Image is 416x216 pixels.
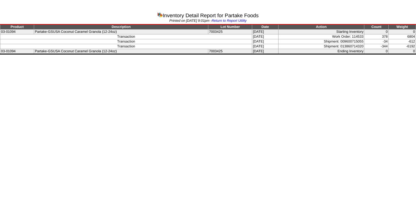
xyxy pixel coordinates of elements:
[278,34,364,39] td: Work Order: 114533
[252,24,278,30] td: Date
[364,49,389,54] td: 0
[0,30,34,34] td: 03-01094
[0,44,252,49] td: Transaction
[0,39,252,44] td: Transaction
[252,49,278,54] td: [DATE]
[278,44,364,49] td: Shipment: 013860714320
[157,12,162,17] img: graph.gif
[278,49,364,54] td: Ending Inventory
[34,49,208,54] td: Partake-GSUSA Coconut Caramel Granola (12-24oz)
[278,39,364,44] td: Shipment: 009600715055
[278,30,364,34] td: Starting Inventory
[364,39,389,44] td: -34
[212,19,247,23] a: Return to Report Utility
[364,34,389,39] td: 378
[252,34,278,39] td: [DATE]
[364,30,389,34] td: 0
[388,34,416,39] td: 6804
[278,24,364,30] td: Action
[388,49,416,54] td: 0
[364,44,389,49] td: -344
[208,24,252,30] td: Lot Number
[388,30,416,34] td: 0
[388,44,416,49] td: -6192
[34,30,208,34] td: Partake-GSUSA Coconut Caramel Granola (12-24oz)
[0,49,34,54] td: 03-01094
[252,39,278,44] td: [DATE]
[0,34,252,39] td: Transaction
[208,49,252,54] td: 7003425
[364,24,389,30] td: Count
[388,24,416,30] td: Weight
[388,39,416,44] td: -612
[252,30,278,34] td: [DATE]
[0,24,34,30] td: Product
[252,44,278,49] td: [DATE]
[208,30,252,34] td: 7003425
[34,24,208,30] td: Description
